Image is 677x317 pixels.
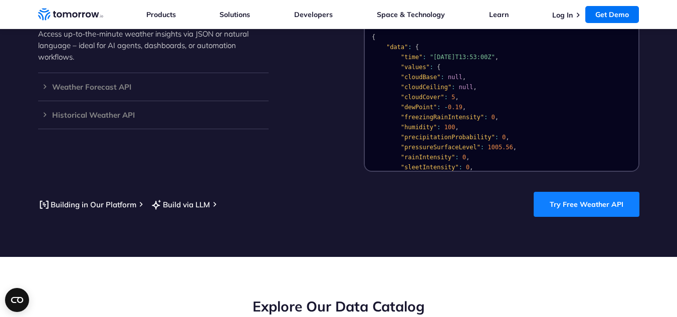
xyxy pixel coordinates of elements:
span: { [415,44,418,51]
h2: Explore Our Data Catalog [38,297,639,316]
span: : [495,134,498,141]
span: , [473,84,477,91]
span: - [444,104,447,111]
span: : [455,154,459,161]
span: "cloudCeiling" [400,84,451,91]
a: Get Demo [585,6,639,23]
span: : [408,44,411,51]
span: 0 [466,164,469,171]
span: 0 [502,134,506,141]
span: "rainIntensity" [400,154,455,161]
a: Learn [489,10,509,19]
span: "dewPoint" [400,104,436,111]
span: , [455,124,459,131]
span: "humidity" [400,124,436,131]
span: : [437,124,440,131]
span: , [455,94,459,101]
a: Log In [552,11,573,20]
span: "precipitationProbability" [400,134,495,141]
a: Build via LLM [150,198,210,211]
span: : [440,74,444,81]
span: "time" [400,54,422,61]
span: : [444,94,447,101]
span: 5 [451,94,455,101]
span: "cloudBase" [400,74,440,81]
span: 1005.56 [488,144,513,151]
span: 0.19 [447,104,462,111]
span: , [462,74,466,81]
span: : [437,104,440,111]
span: : [429,64,433,71]
span: , [513,144,516,151]
span: : [480,144,484,151]
span: "freezingRainIntensity" [400,114,484,121]
span: , [495,54,498,61]
a: Space & Technology [377,10,445,19]
a: Try Free Weather API [534,192,639,217]
span: , [466,154,469,161]
span: , [506,134,509,141]
span: { [437,64,440,71]
span: , [495,114,498,121]
span: null [459,84,473,91]
a: Solutions [219,10,250,19]
span: : [484,114,487,121]
span: { [372,34,375,41]
span: : [451,84,455,91]
a: Products [146,10,176,19]
a: Home link [38,7,103,22]
span: : [422,54,426,61]
h3: Weather Forecast API [38,83,269,91]
a: Developers [294,10,333,19]
span: "values" [400,64,429,71]
span: null [447,74,462,81]
span: 0 [462,154,466,161]
span: "[DATE]T13:53:00Z" [429,54,495,61]
span: "sleetIntensity" [400,164,459,171]
span: 100 [444,124,455,131]
button: Open CMP widget [5,288,29,312]
span: 0 [491,114,495,121]
a: Building in Our Platform [38,198,136,211]
span: "pressureSurfaceLevel" [400,144,480,151]
h3: Historical Weather API [38,111,269,119]
p: Access up-to-the-minute weather insights via JSON or natural language – ideal for AI agents, dash... [38,28,269,63]
span: : [459,164,462,171]
span: "cloudCover" [400,94,444,101]
span: , [470,164,473,171]
span: , [462,104,466,111]
span: "data" [386,44,407,51]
